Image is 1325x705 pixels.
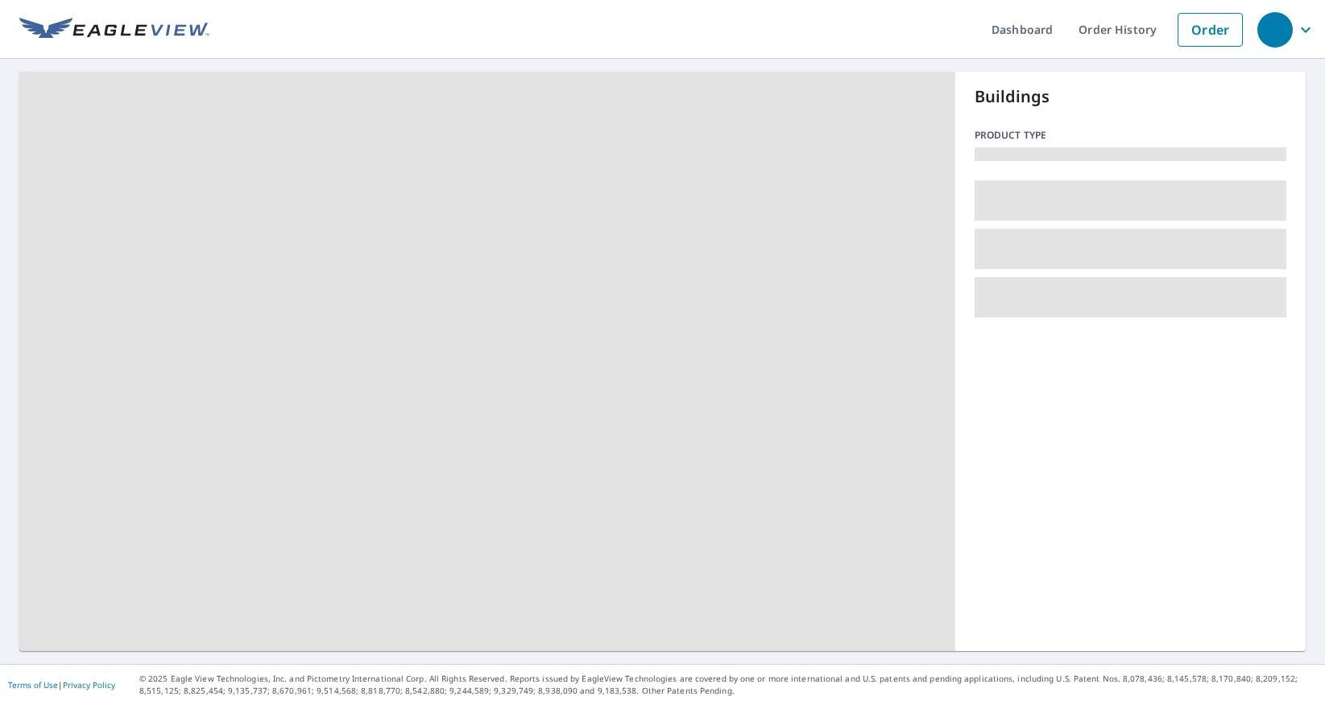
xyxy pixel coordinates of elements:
[975,85,1286,109] p: Buildings
[63,679,115,690] a: Privacy Policy
[139,673,1317,697] p: © 2025 Eagle View Technologies, Inc. and Pictometry International Corp. All Rights Reserved. Repo...
[8,680,115,690] p: |
[1178,13,1243,47] a: Order
[8,679,58,690] a: Terms of Use
[975,128,1286,143] p: Product type
[19,18,209,42] img: EV Logo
